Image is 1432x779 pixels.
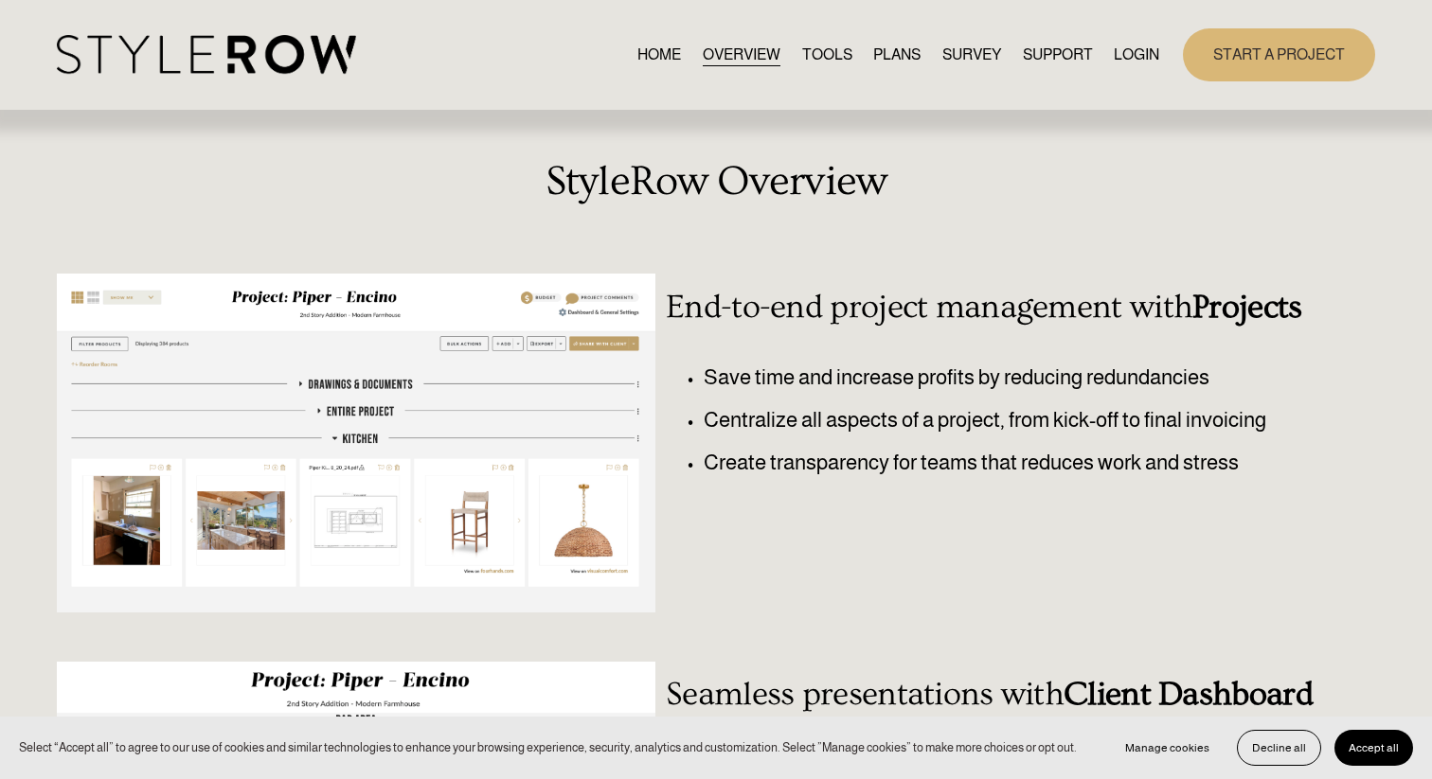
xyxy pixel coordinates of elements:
p: Centralize all aspects of a project, from kick-off to final invoicing [704,404,1319,436]
span: Decline all [1252,741,1306,754]
p: Save time and increase profits by reducing redundancies [704,362,1319,394]
h3: Seamless presentations with [666,676,1319,714]
strong: Client Dashboard [1064,676,1313,713]
a: START A PROJECT [1183,28,1375,80]
a: folder dropdown [1023,42,1093,67]
button: Manage cookies [1111,730,1224,766]
span: Manage cookies [1125,741,1209,754]
p: Create transparency for teams that reduces work and stress [704,447,1319,479]
button: Decline all [1237,730,1321,766]
img: StyleRow [57,35,355,74]
a: PLANS [873,42,921,67]
h2: StyleRow Overview [57,158,1374,205]
button: Accept all [1334,730,1413,766]
h3: End-to-end project management with [666,289,1319,327]
a: SURVEY [942,42,1001,67]
strong: Projects [1192,289,1301,326]
p: Select “Accept all” to agree to our use of cookies and similar technologies to enhance your brows... [19,738,1077,756]
span: Accept all [1349,741,1399,754]
a: HOME [637,42,681,67]
a: OVERVIEW [703,42,780,67]
a: TOOLS [802,42,852,67]
span: SUPPORT [1023,44,1093,66]
a: LOGIN [1114,42,1159,67]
